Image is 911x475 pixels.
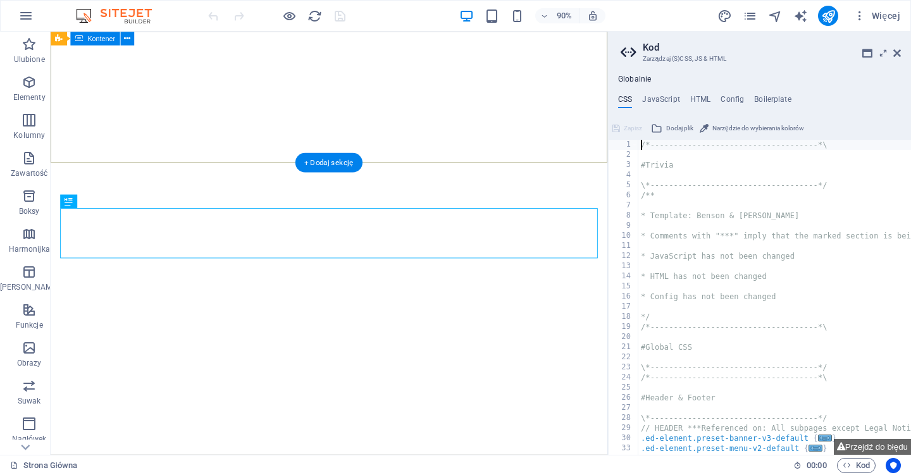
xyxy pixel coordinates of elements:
p: Funkcje [16,320,43,330]
div: 68 [609,453,639,464]
span: Więcej [853,9,900,22]
div: 24 [609,373,639,383]
h6: Czas sesji [793,458,827,473]
p: Boksy [19,206,40,216]
button: Więcej [848,6,905,26]
div: 6 [609,190,639,200]
h2: Kod [643,42,901,53]
i: Projekt (Ctrl+Alt+Y) [717,9,732,23]
button: design [717,8,732,23]
div: 27 [609,403,639,413]
p: Nagłówek [12,434,47,444]
p: Suwak [18,396,41,406]
div: 33 [609,443,639,453]
button: text_generator [793,8,808,23]
div: 19 [609,322,639,332]
span: 00 00 [807,458,826,473]
button: Narzędzie do wybierania kolorów [698,121,806,136]
button: Przejdź do błędu [834,439,911,455]
h6: 90% [554,8,574,23]
h4: Config [721,95,744,109]
div: 10 [609,231,639,241]
h3: Zarządzaj (S)CSS, JS & HTML [643,53,876,65]
div: 30 [609,433,639,443]
i: Nawigator [768,9,783,23]
img: Editor Logo [73,8,168,23]
div: 5 [609,180,639,190]
div: 28 [609,413,639,423]
div: 9 [609,221,639,231]
div: 16 [609,292,639,302]
div: 20 [609,332,639,342]
div: 26 [609,393,639,403]
div: + Dodaj sekcję [295,153,363,173]
h4: Boilerplate [754,95,791,109]
h4: CSS [618,95,632,109]
button: Kod [837,458,876,473]
div: 14 [609,271,639,281]
span: Kod [843,458,870,473]
button: navigator [767,8,783,23]
h4: Globalnie [618,75,651,85]
div: 13 [609,261,639,271]
button: publish [818,6,838,26]
span: : [815,460,817,470]
div: 2 [609,150,639,160]
div: 4 [609,170,639,180]
div: 22 [609,352,639,362]
div: 15 [609,281,639,292]
button: Dodaj plik [649,121,695,136]
span: ... [818,435,832,441]
div: 12 [609,251,639,261]
p: Kolumny [13,130,45,140]
a: Kliknij, aby anulować zaznaczenie. Kliknij dwukrotnie, aby otworzyć Strony [10,458,77,473]
div: 11 [609,241,639,251]
button: reload [307,8,322,23]
div: 25 [609,383,639,393]
p: Elementy [13,92,46,102]
span: Kontener [88,35,116,42]
span: Narzędzie do wybierania kolorów [712,121,804,136]
div: 7 [609,200,639,211]
button: pages [742,8,757,23]
p: Zawartość [11,168,47,178]
p: Obrazy [17,358,42,368]
i: Po zmianie rozmiaru automatycznie dostosowuje poziom powiększenia do wybranego urządzenia. [587,10,598,22]
div: 18 [609,312,639,322]
h4: JavaScript [642,95,679,109]
i: Strony (Ctrl+Alt+S) [743,9,757,23]
div: 17 [609,302,639,312]
h4: HTML [690,95,711,109]
div: 29 [609,423,639,433]
i: Opublikuj [821,9,836,23]
i: Przeładuj stronę [307,9,322,23]
div: 21 [609,342,639,352]
button: Kliknij tutaj, aby wyjść z trybu podglądu i kontynuować edycję [282,8,297,23]
i: AI Writer [793,9,808,23]
span: Dodaj plik [666,121,693,136]
button: 90% [535,8,580,23]
p: Ulubione [14,54,45,65]
button: Usercentrics [886,458,901,473]
div: 3 [609,160,639,170]
div: 23 [609,362,639,373]
div: 8 [609,211,639,221]
p: Harmonijka [9,244,50,254]
div: 1 [609,140,639,150]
